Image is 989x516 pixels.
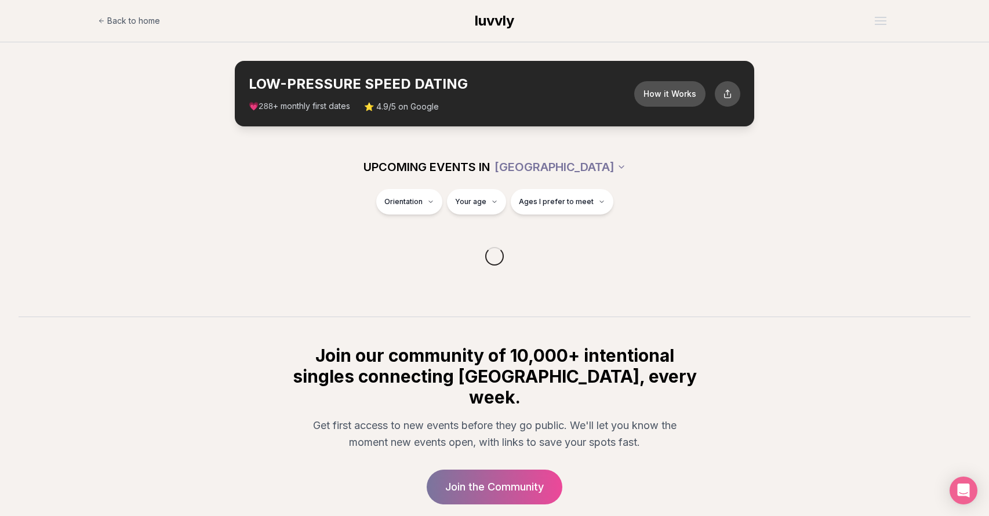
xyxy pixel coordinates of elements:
[870,12,891,30] button: Open menu
[259,102,273,111] span: 288
[363,159,490,175] span: UPCOMING EVENTS IN
[249,75,634,93] h2: LOW-PRESSURE SPEED DATING
[447,189,506,215] button: Your age
[475,12,514,30] a: luvvly
[384,197,423,206] span: Orientation
[519,197,594,206] span: Ages I prefer to meet
[455,197,486,206] span: Your age
[950,477,977,504] div: Open Intercom Messenger
[98,9,160,32] a: Back to home
[475,12,514,29] span: luvvly
[107,15,160,27] span: Back to home
[364,101,439,112] span: ⭐ 4.9/5 on Google
[494,154,626,180] button: [GEOGRAPHIC_DATA]
[300,417,689,451] p: Get first access to new events before they go public. We'll let you know the moment new events op...
[290,345,699,408] h2: Join our community of 10,000+ intentional singles connecting [GEOGRAPHIC_DATA], every week.
[249,100,350,112] span: 💗 + monthly first dates
[634,81,706,107] button: How it Works
[427,470,562,504] a: Join the Community
[376,189,442,215] button: Orientation
[511,189,613,215] button: Ages I prefer to meet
